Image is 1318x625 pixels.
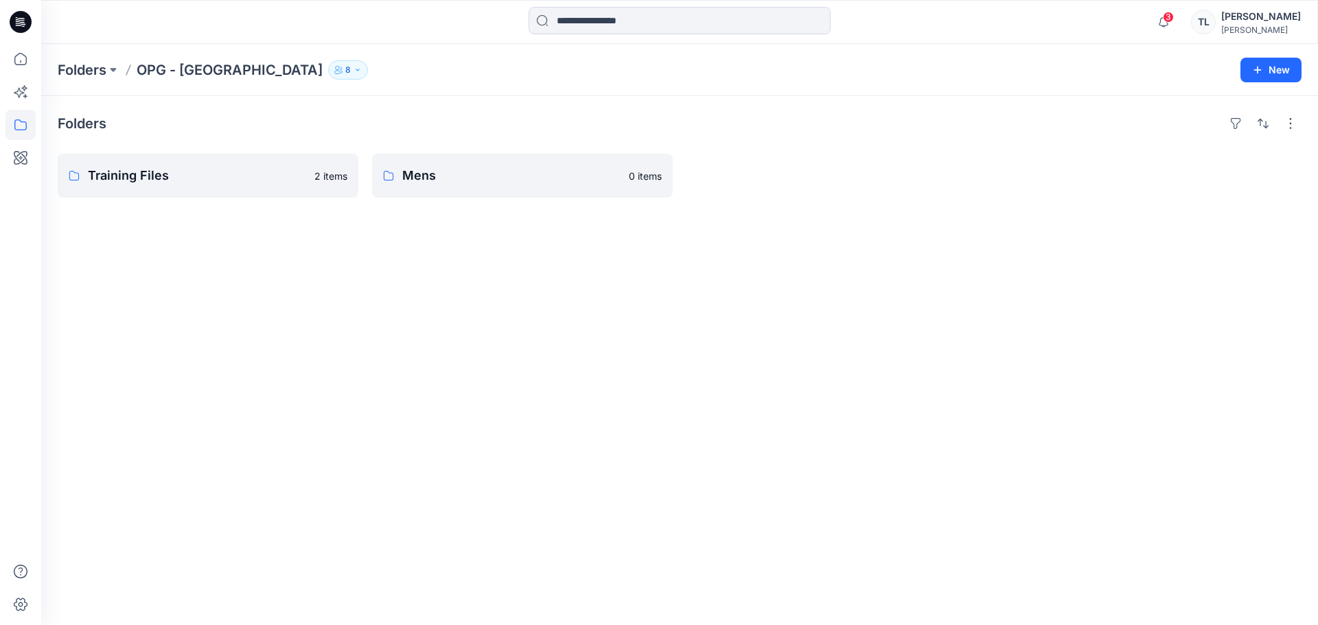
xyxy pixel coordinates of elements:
[372,154,673,198] a: Mens0 items
[345,62,351,78] p: 8
[137,60,323,80] p: OPG - [GEOGRAPHIC_DATA]
[314,169,347,183] p: 2 items
[402,166,621,185] p: Mens
[1240,58,1302,82] button: New
[1221,25,1301,35] div: [PERSON_NAME]
[1221,8,1301,25] div: [PERSON_NAME]
[629,169,662,183] p: 0 items
[58,60,106,80] a: Folders
[1163,12,1174,23] span: 3
[58,154,358,198] a: Training Files2 items
[1191,10,1216,34] div: TL
[328,60,368,80] button: 8
[88,166,306,185] p: Training Files
[58,115,106,132] h4: Folders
